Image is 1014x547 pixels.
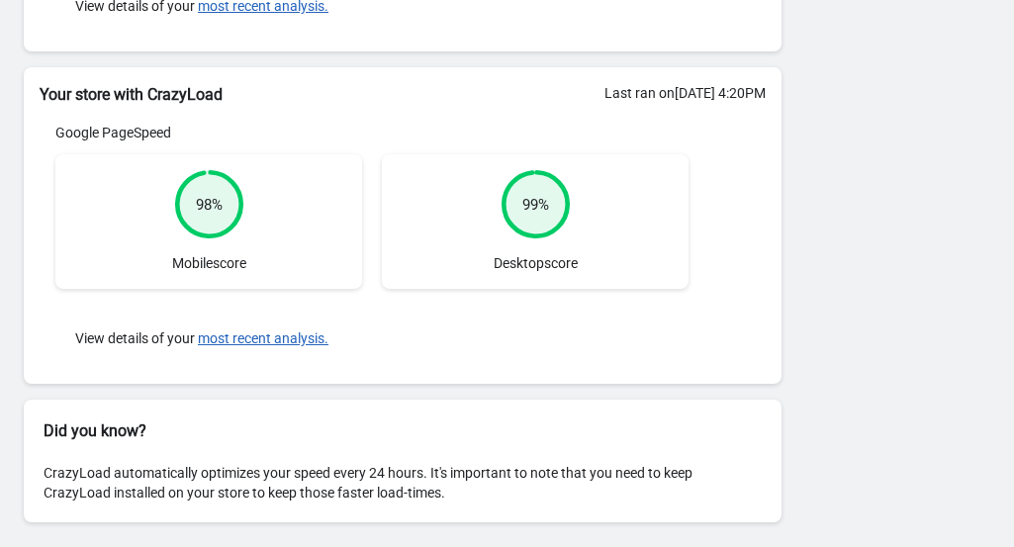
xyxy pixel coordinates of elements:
div: View details of your [55,309,689,368]
h2: Did you know? [44,419,762,443]
h2: Your store with CrazyLoad [40,83,766,107]
div: Mobile score [55,154,362,289]
div: Desktop score [382,154,689,289]
div: Last ran on [DATE] 4:20PM [604,83,766,103]
div: 98 % [196,195,223,215]
div: Google PageSpeed [55,123,689,142]
div: CrazyLoad automatically optimizes your speed every 24 hours. It's important to note that you need... [24,443,782,522]
div: 99 % [522,195,549,215]
button: most recent analysis. [198,330,328,346]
